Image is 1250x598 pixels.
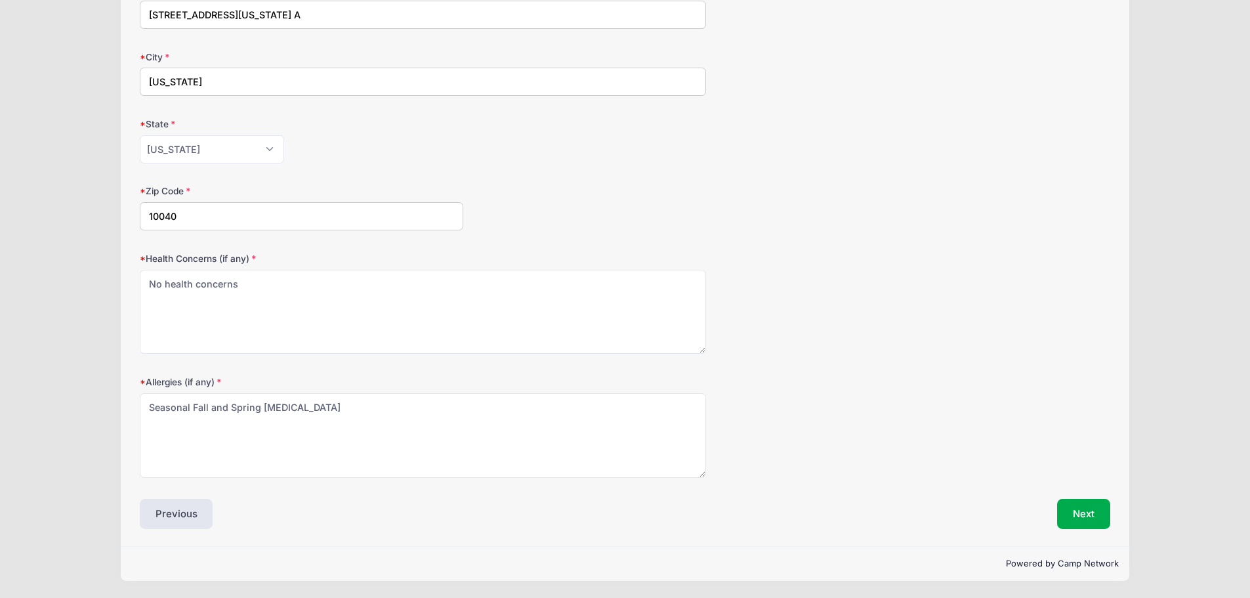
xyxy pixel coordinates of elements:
button: Previous [140,499,213,529]
label: State [140,117,463,131]
label: City [140,51,463,64]
button: Next [1057,499,1110,529]
label: Allergies (if any) [140,375,463,389]
textarea: Seasonal Fall and Spring [MEDICAL_DATA] [140,393,706,478]
textarea: No health concerns [140,270,706,354]
input: xxxxx [140,202,463,230]
label: Health Concerns (if any) [140,252,463,265]
label: Zip Code [140,184,463,198]
p: Powered by Camp Network [131,557,1119,570]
